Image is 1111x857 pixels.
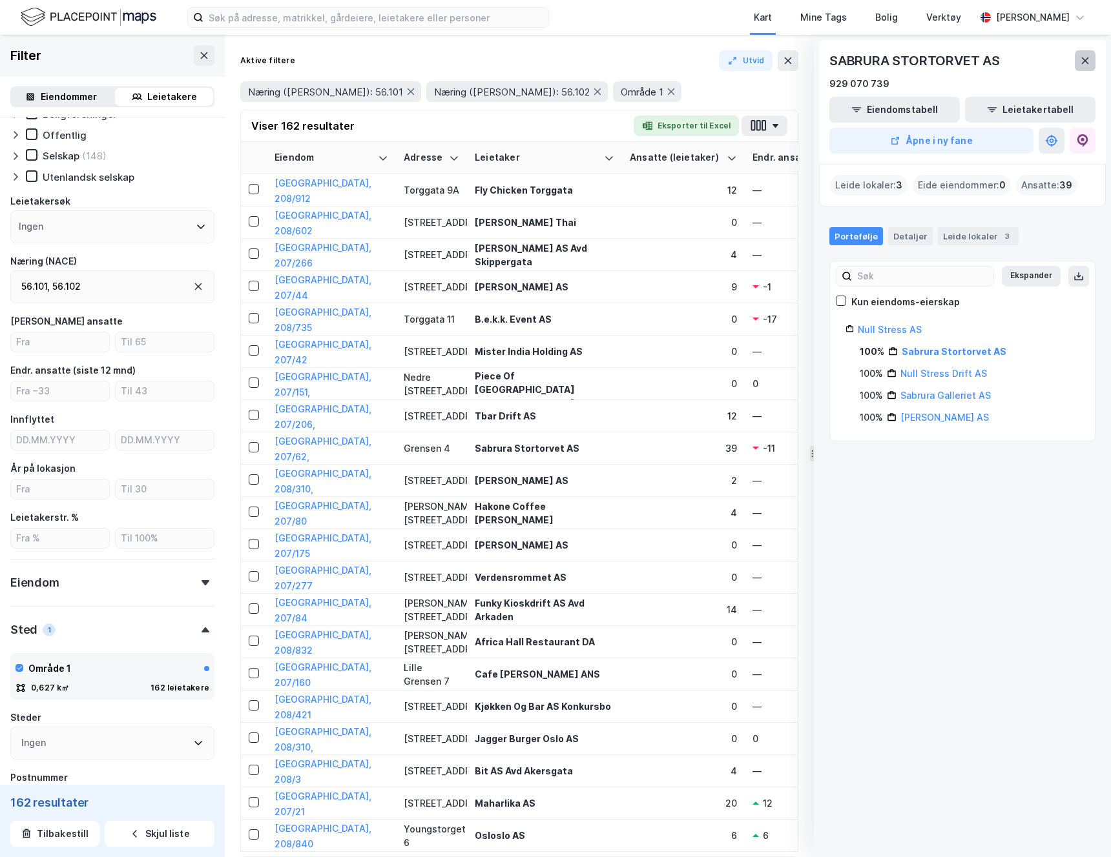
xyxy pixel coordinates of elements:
div: [STREET_ADDRESS] [404,474,459,487]
div: 4 [630,248,737,261]
div: SABRURA STORTORVET AS [829,50,1002,71]
div: [STREET_ADDRESS] [404,732,459,745]
div: Cafe [PERSON_NAME] ANS [475,667,614,681]
button: Skjul liste [105,821,214,847]
div: [PERSON_NAME][STREET_ADDRESS] [404,499,459,527]
div: 2 [630,474,737,487]
div: [STREET_ADDRESS] [404,796,459,810]
div: Maharlika AS [475,796,614,810]
input: Fra [11,332,109,352]
div: 1 [43,623,56,636]
div: Kun eiendoms-eierskap [851,294,960,310]
div: — [753,603,873,616]
input: DD.MM.YYYY [11,430,109,450]
div: Leietakere [147,89,197,105]
div: 9 [630,280,737,294]
div: -1 [763,280,771,294]
div: 100% [860,366,883,381]
span: 0 [999,177,1006,193]
div: [STREET_ADDRESS] [404,345,459,358]
div: 3 [1001,230,1013,243]
div: Bit AS Avd Akersgata [475,764,614,778]
div: 0 [630,635,737,649]
a: Null Stress AS [858,324,922,335]
div: Torggata 9A [404,183,459,197]
div: Viser 162 resultater [251,118,355,134]
span: Næring ([PERSON_NAME]): 56.102 [434,86,590,98]
button: Eksporter til Excel [634,116,739,136]
div: [PERSON_NAME] AS [475,280,614,294]
div: Ingen [21,735,46,751]
div: — [753,474,873,487]
div: Ansatte : [1016,175,1077,196]
div: — [753,635,873,649]
div: Grensen 4 [404,441,459,455]
div: [STREET_ADDRESS] [404,570,459,584]
div: — [753,345,873,358]
input: Til 100% [116,529,214,548]
div: Eiendom [275,152,373,164]
div: Verktøy [926,10,961,25]
div: Youngstorget 6 [404,822,459,849]
iframe: Chat Widget [1046,795,1111,857]
a: Sabrura Galleriet AS [900,390,991,401]
div: Adresse [404,152,444,164]
span: Område 1 [621,86,663,98]
div: Ansatte (leietaker) [630,152,722,164]
div: Leietakerstr. % [10,510,79,525]
button: Ekspander [1002,266,1061,287]
div: 0 [630,700,737,713]
a: Null Stress Drift AS [900,368,987,379]
input: Søk på adresse, matrikkel, gårdeiere, leietakere eller personer [203,8,548,27]
input: Fra % [11,529,109,548]
div: Osloslo AS [475,829,614,842]
div: Funky Kioskdrift AS Avd Arkaden [475,596,614,623]
button: Tilbakestill [10,821,99,847]
div: 0 [753,732,873,745]
div: Selskap [43,150,79,162]
div: [PERSON_NAME] AS [475,538,614,552]
div: Næring (NACE) [10,254,77,269]
div: Ingen [19,219,43,234]
div: — [753,700,873,713]
div: Mister India Holding AS [475,345,614,358]
div: Område 1 [28,661,71,676]
div: Filter [10,45,41,66]
div: — [753,409,873,423]
div: 0 [630,667,737,681]
div: Portefølje [829,227,883,245]
div: Jagger Burger Oslo AS [475,732,614,745]
div: 20 [630,796,737,810]
div: [PERSON_NAME] Thai [475,216,614,229]
div: Postnummer [10,770,68,785]
button: Åpne i ny fane [829,128,1033,154]
div: Verdensrommet AS [475,570,614,584]
div: 6 [763,829,769,842]
div: Leietaker [475,152,599,164]
input: DD.MM.YYYY [116,430,214,450]
div: 0 [630,570,737,584]
div: 100% [860,344,884,359]
div: Leietakersøk [10,194,70,209]
div: 0,627 k㎡ [31,683,70,693]
input: Fra [11,479,109,499]
div: 56.101 , [21,279,50,294]
div: B.e.k.k. Event AS [475,312,614,326]
input: Til 65 [116,332,214,352]
div: Eide eiendommer : [913,175,1011,196]
div: [PERSON_NAME][STREET_ADDRESS] [404,596,459,623]
a: [PERSON_NAME] AS [900,412,989,423]
div: [PERSON_NAME] AS Avd Skippergata [475,241,614,268]
div: Piece Of [GEOGRAPHIC_DATA] [GEOGRAPHIC_DATA] AS [475,369,614,410]
div: 6 [630,829,737,842]
div: 0 [630,732,737,745]
div: [STREET_ADDRESS] [404,216,459,229]
div: — [753,506,873,519]
div: Offentlig [43,129,87,141]
div: Aktive filtere [240,55,295,66]
div: 12 [630,183,737,197]
input: Til 30 [116,479,214,499]
div: — [753,248,873,261]
div: 162 resultater [10,795,214,811]
div: -11 [763,441,775,455]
